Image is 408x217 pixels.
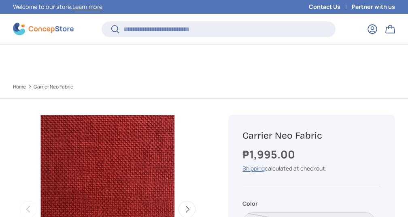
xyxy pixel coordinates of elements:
[13,83,215,91] nav: Breadcrumbs
[72,3,102,11] a: Learn more
[242,164,381,173] div: calculated at checkout.
[242,199,258,208] legend: Color
[352,2,395,11] a: Partner with us
[309,2,352,11] a: Contact Us
[13,2,102,11] p: Welcome to our store.
[13,84,26,89] a: Home
[34,84,73,89] a: Carrier Neo Fabric
[242,130,381,142] h1: Carrier Neo Fabric
[13,23,74,35] img: ConcepStore
[242,164,265,172] a: Shipping
[242,147,297,162] strong: ₱1,995.00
